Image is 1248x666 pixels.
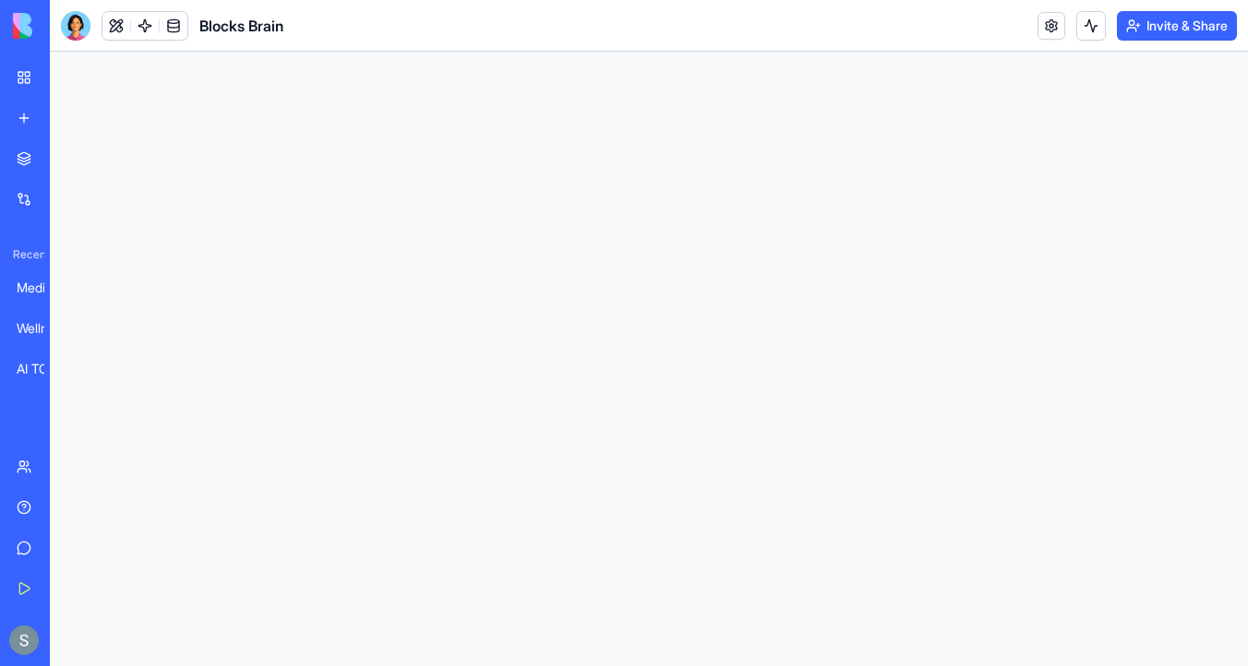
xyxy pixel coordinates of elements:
span: Blocks Brain [199,15,283,37]
div: AI TODO List [17,360,68,378]
span: Recent [6,247,44,262]
button: Invite & Share [1117,11,1237,41]
a: Medical Shift Manager [6,269,79,306]
a: AI TODO List [6,351,79,387]
img: logo [13,13,127,39]
a: WellnessOS [6,310,79,347]
div: WellnessOS [17,319,68,338]
div: Medical Shift Manager [17,279,68,297]
img: ACg8ocKnDTHbS00rqwWSHQfXf8ia04QnQtz5EDX_Ef5UNrjqV-k=s96-c [9,625,39,655]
